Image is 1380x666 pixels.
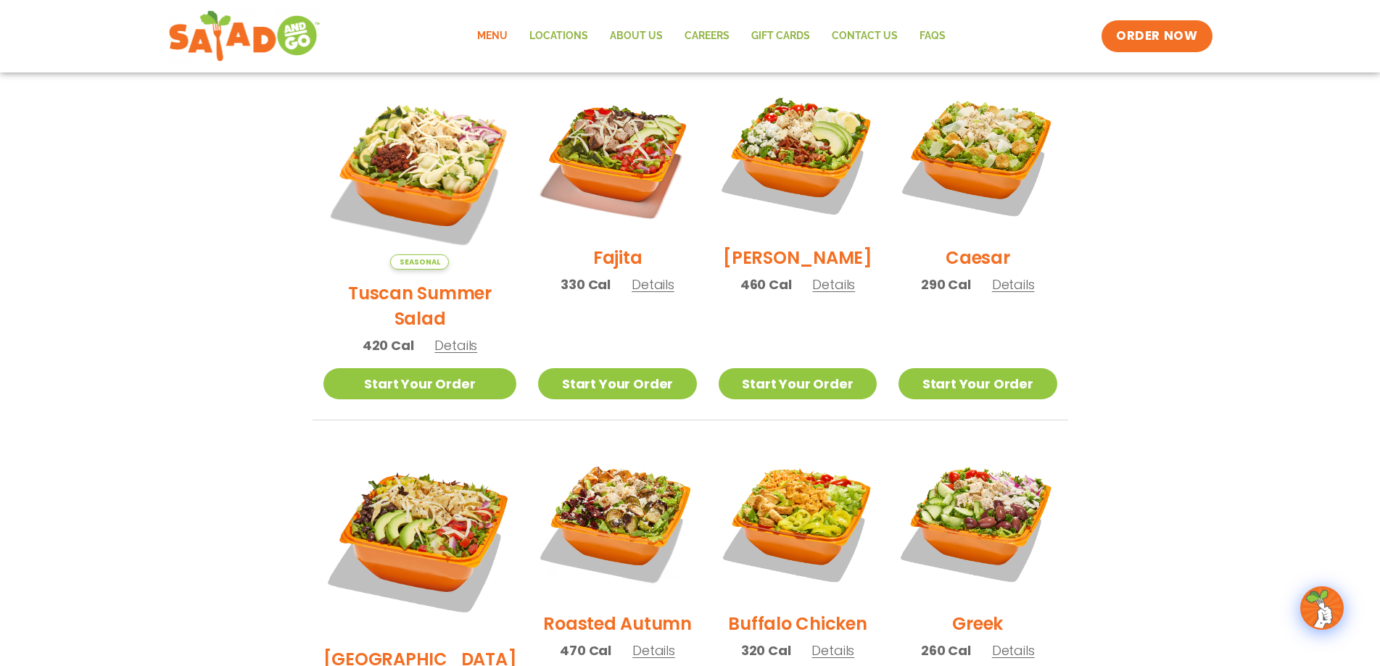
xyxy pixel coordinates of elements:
[952,611,1003,636] h2: Greek
[719,368,877,399] a: Start Your Order
[632,275,674,294] span: Details
[812,275,855,294] span: Details
[466,20,518,53] a: Menu
[1102,20,1212,52] a: ORDER NOW
[921,641,971,660] span: 260 Cal
[674,20,740,53] a: Careers
[168,7,321,65] img: new-SAG-logo-768×292
[543,611,692,636] h2: Roasted Autumn
[632,641,675,659] span: Details
[518,20,599,53] a: Locations
[390,254,449,270] span: Seasonal
[811,641,854,659] span: Details
[323,76,517,270] img: Product photo for Tuscan Summer Salad
[740,20,821,53] a: GIFT CARDS
[538,368,696,399] a: Start Your Order
[560,641,611,660] span: 470 Cal
[323,280,517,331] h2: Tuscan Summer Salad
[740,275,792,294] span: 460 Cal
[992,275,1035,294] span: Details
[723,245,872,270] h2: [PERSON_NAME]
[921,275,971,294] span: 290 Cal
[599,20,674,53] a: About Us
[323,442,517,636] img: Product photo for BBQ Ranch Salad
[898,76,1057,234] img: Product photo for Caesar Salad
[466,20,957,53] nav: Menu
[561,275,611,294] span: 330 Cal
[909,20,957,53] a: FAQs
[719,76,877,234] img: Product photo for Cobb Salad
[898,442,1057,600] img: Product photo for Greek Salad
[434,336,477,354] span: Details
[538,76,696,234] img: Product photo for Fajita Salad
[1116,28,1197,45] span: ORDER NOW
[728,611,867,636] h2: Buffalo Chicken
[992,641,1035,659] span: Details
[363,336,414,355] span: 420 Cal
[898,368,1057,399] a: Start Your Order
[719,442,877,600] img: Product photo for Buffalo Chicken Salad
[538,442,696,600] img: Product photo for Roasted Autumn Salad
[821,20,909,53] a: Contact Us
[741,641,791,660] span: 320 Cal
[323,368,517,399] a: Start Your Order
[1302,588,1342,628] img: wpChatIcon
[593,245,643,270] h2: Fajita
[946,245,1010,270] h2: Caesar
